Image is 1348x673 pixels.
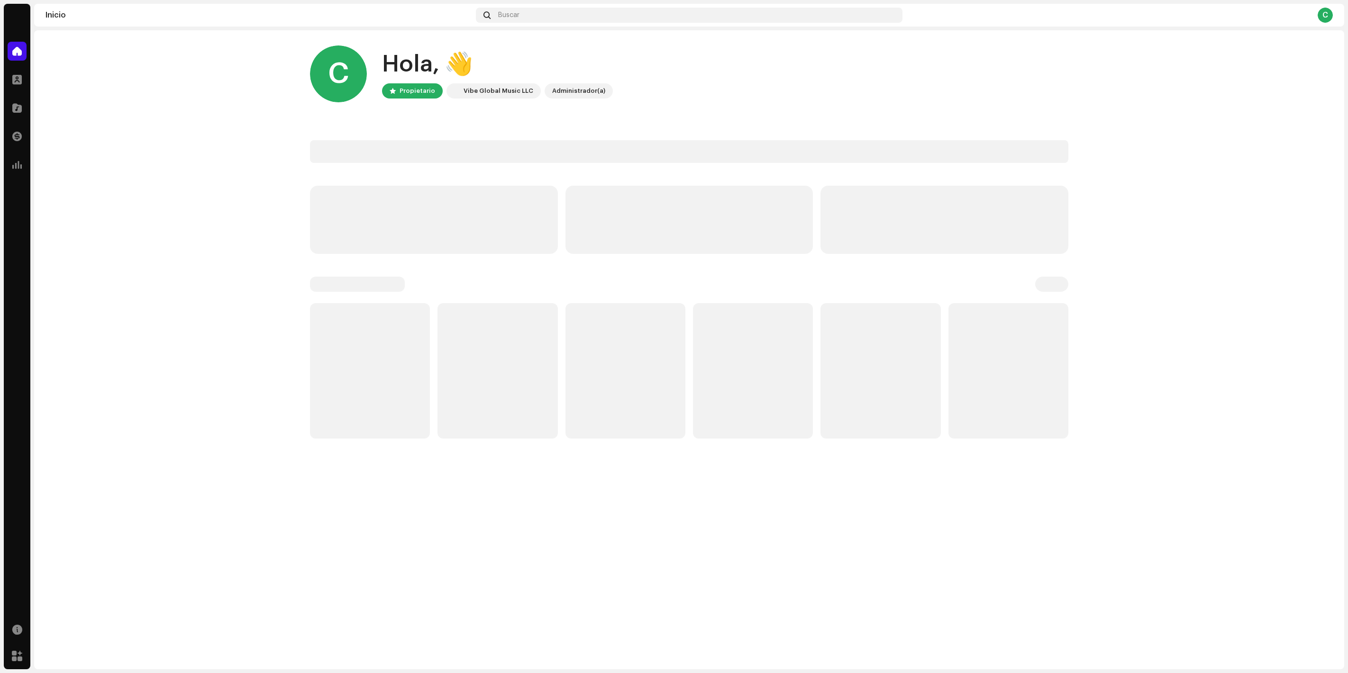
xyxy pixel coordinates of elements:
[310,45,367,102] div: C
[464,85,533,97] div: Vibe Global Music LLC
[498,11,519,19] span: Buscar
[552,85,605,97] div: Administrador(a)
[46,11,472,19] div: Inicio
[400,85,435,97] div: Propietario
[382,49,613,80] div: Hola, 👋
[1318,8,1333,23] div: C
[448,85,460,97] img: efe17899-e597-4c86-b47f-de2678312cfe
